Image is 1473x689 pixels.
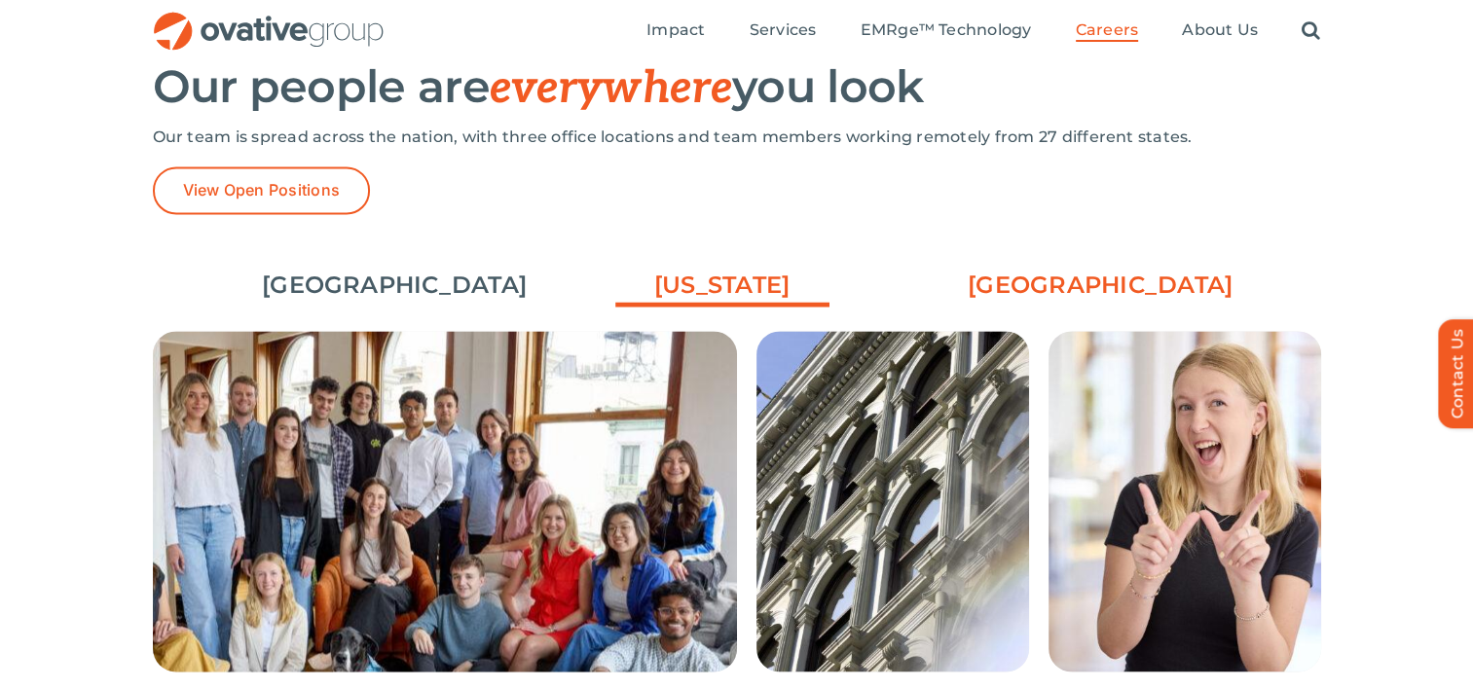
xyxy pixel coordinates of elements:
[750,20,817,42] a: Services
[1076,20,1139,42] a: Careers
[153,62,1321,113] h2: Our people are you look
[262,269,476,302] a: [GEOGRAPHIC_DATA]
[968,269,1182,302] a: [GEOGRAPHIC_DATA]
[1049,331,1321,671] img: Careers – New York Grid 3
[860,20,1031,42] a: EMRge™ Technology
[1182,20,1258,40] span: About Us
[646,20,705,42] a: Impact
[1302,20,1320,42] a: Search
[756,331,1029,671] img: Careers – New York Grid 2
[646,20,705,40] span: Impact
[153,259,1321,311] ul: Post Filters
[490,61,732,116] span: everywhere
[152,10,386,28] a: OG_Full_horizontal_RGB
[1182,20,1258,42] a: About Us
[153,166,371,214] a: View Open Positions
[860,20,1031,40] span: EMRge™ Technology
[750,20,817,40] span: Services
[1076,20,1139,40] span: Careers
[153,127,1321,147] p: Our team is spread across the nation, with three office locations and team members working remote...
[183,181,341,199] span: View Open Positions
[615,269,829,311] a: [US_STATE]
